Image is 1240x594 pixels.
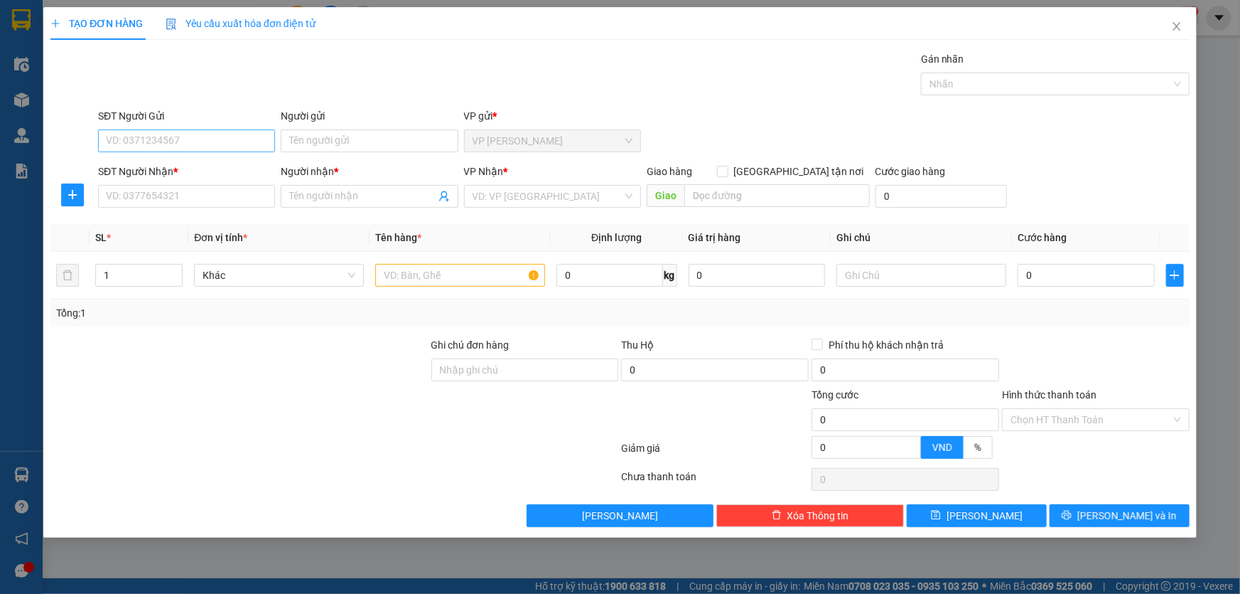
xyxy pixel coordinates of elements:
span: VP Nhận [464,166,504,177]
span: Xóa Thông tin [787,508,849,524]
span: user-add [438,191,450,202]
input: 0 [689,264,826,287]
button: delete [56,264,79,287]
label: Cước giao hàng [875,166,946,177]
li: Hotline: 0965551559 [133,53,594,70]
span: Giao [647,184,684,207]
span: TẠO ĐƠN HÀNG [50,18,143,29]
span: delete [772,510,782,521]
th: Ghi chú [831,224,1012,252]
span: printer [1062,510,1072,521]
span: plus [50,18,60,28]
span: plus [63,189,84,201]
span: VP Thanh Xuân [473,130,632,152]
label: Hình thức thanh toán [1002,389,1096,401]
input: VD: Bàn, Ghế [375,264,545,287]
label: Ghi chú đơn hàng [431,339,510,351]
span: save [931,510,941,521]
span: kg [663,264,677,287]
div: Giảm giá [620,440,811,465]
button: plus [62,184,85,206]
span: VND [932,442,952,453]
span: SL [95,232,107,243]
input: Dọc đường [684,184,870,207]
span: Tổng cước [812,389,858,401]
span: Thu Hộ [621,339,654,351]
button: [PERSON_NAME] [527,504,714,527]
div: Tổng: 1 [56,305,479,321]
b: GỬI : VP [PERSON_NAME] [18,103,248,127]
span: [PERSON_NAME] [582,508,658,524]
div: VP gửi [464,108,641,124]
button: Close [1157,7,1197,47]
span: % [974,442,981,453]
button: deleteXóa Thông tin [716,504,904,527]
button: printer[PERSON_NAME] và In [1050,504,1190,527]
input: Ghi Chú [836,264,1006,287]
span: plus [1167,270,1183,281]
div: Chưa thanh toán [620,469,811,494]
input: Ghi chú đơn hàng [431,359,619,381]
span: Phí thu hộ khách nhận trả [823,337,949,353]
span: Tên hàng [375,232,421,243]
li: Số 378 [PERSON_NAME] ( trong nhà khách [GEOGRAPHIC_DATA]) [133,35,594,53]
span: Đơn vị tính [194,232,247,243]
span: Giao hàng [647,166,692,177]
button: save[PERSON_NAME] [907,504,1047,527]
span: [PERSON_NAME] [947,508,1023,524]
span: Khác [203,265,355,286]
span: Cước hàng [1018,232,1067,243]
div: Người nhận [281,164,458,179]
div: SĐT Người Nhận [98,164,275,179]
span: [PERSON_NAME] và In [1078,508,1177,524]
span: Yêu cầu xuất hóa đơn điện tử [166,18,316,29]
span: close [1171,21,1182,32]
span: Giá trị hàng [689,232,741,243]
div: SĐT Người Gửi [98,108,275,124]
label: Gán nhãn [921,53,964,65]
img: icon [166,18,177,30]
span: [GEOGRAPHIC_DATA] tận nơi [728,164,870,179]
input: Cước giao hàng [875,185,1007,208]
span: Định lượng [591,232,642,243]
div: Người gửi [281,108,458,124]
button: plus [1166,264,1184,287]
